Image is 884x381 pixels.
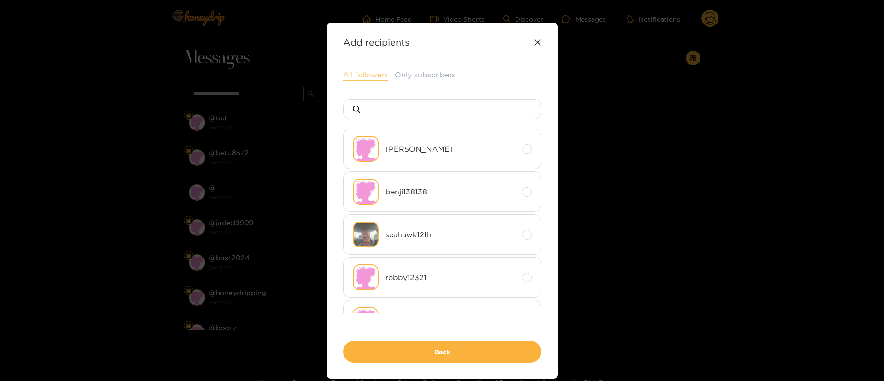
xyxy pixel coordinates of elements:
img: no-avatar.png [353,264,379,290]
span: [PERSON_NAME] [386,144,515,154]
span: robby12321 [386,272,515,283]
span: seahawk12th [386,229,515,240]
button: All followers [343,70,388,81]
span: benji138138 [386,187,515,197]
img: 8a4e8-img_3262.jpeg [353,222,379,247]
img: no-avatar.png [353,136,379,162]
strong: Add recipients [343,37,409,47]
button: Back [343,341,541,363]
img: no-avatar.png [353,179,379,205]
button: Only subscribers [395,70,456,80]
img: no-avatar.png [353,307,379,333]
